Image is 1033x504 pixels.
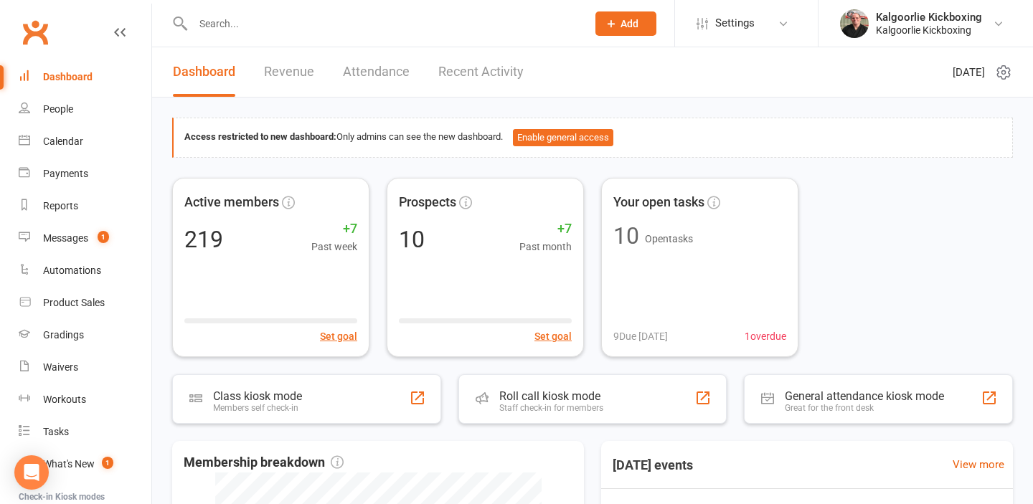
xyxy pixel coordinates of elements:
span: 1 [98,231,109,243]
div: Class kiosk mode [213,389,302,403]
span: Prospects [399,192,456,213]
a: Waivers [19,351,151,384]
div: Great for the front desk [785,403,944,413]
div: Gradings [43,329,84,341]
div: Product Sales [43,297,105,308]
div: What's New [43,458,95,470]
a: Dashboard [19,61,151,93]
strong: Access restricted to new dashboard: [184,131,336,142]
div: People [43,103,73,115]
span: 1 overdue [745,328,786,344]
div: Only admins can see the new dashboard. [184,129,1001,146]
a: People [19,93,151,125]
div: Kalgoorlie Kickboxing [876,11,982,24]
a: Clubworx [17,14,53,50]
div: Waivers [43,361,78,373]
span: +7 [519,219,572,239]
span: 1 [102,457,113,469]
div: Automations [43,265,101,276]
a: Workouts [19,384,151,416]
span: Past month [519,239,572,255]
div: Reports [43,200,78,211]
a: Calendar [19,125,151,158]
button: Set goal [320,328,357,344]
h3: [DATE] events [601,452,704,478]
div: Roll call kiosk mode [499,389,603,403]
span: Past week [311,239,357,255]
span: +7 [311,219,357,239]
input: Search... [189,14,577,34]
div: Calendar [43,135,83,147]
button: Enable general access [513,129,613,146]
div: 10 [399,228,425,251]
div: Staff check-in for members [499,403,603,413]
a: Payments [19,158,151,190]
div: Members self check-in [213,403,302,413]
span: [DATE] [953,64,985,81]
div: 10 [613,224,639,247]
div: Dashboard [43,71,93,82]
a: Product Sales [19,287,151,319]
div: General attendance kiosk mode [785,389,944,403]
a: Tasks [19,416,151,448]
span: Add [621,18,638,29]
img: thumb_image1664779456.png [840,9,869,38]
div: Payments [43,168,88,179]
div: Open Intercom Messenger [14,455,49,490]
a: Reports [19,190,151,222]
a: What's New1 [19,448,151,480]
a: Recent Activity [438,47,524,97]
span: Settings [715,7,755,39]
button: Add [595,11,656,36]
span: Active members [184,192,279,213]
a: View more [953,456,1004,473]
span: Membership breakdown [184,452,344,473]
button: Set goal [534,328,572,344]
a: Attendance [343,47,410,97]
div: 219 [184,228,223,251]
span: Open tasks [645,233,693,244]
span: 9 Due [DATE] [613,328,668,344]
span: Your open tasks [613,192,704,213]
div: Messages [43,232,88,244]
div: Tasks [43,426,69,437]
a: Automations [19,255,151,287]
a: Gradings [19,319,151,351]
div: Workouts [43,394,86,405]
a: Revenue [264,47,314,97]
a: Dashboard [173,47,235,97]
div: Kalgoorlie Kickboxing [876,24,982,37]
a: Messages 1 [19,222,151,255]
